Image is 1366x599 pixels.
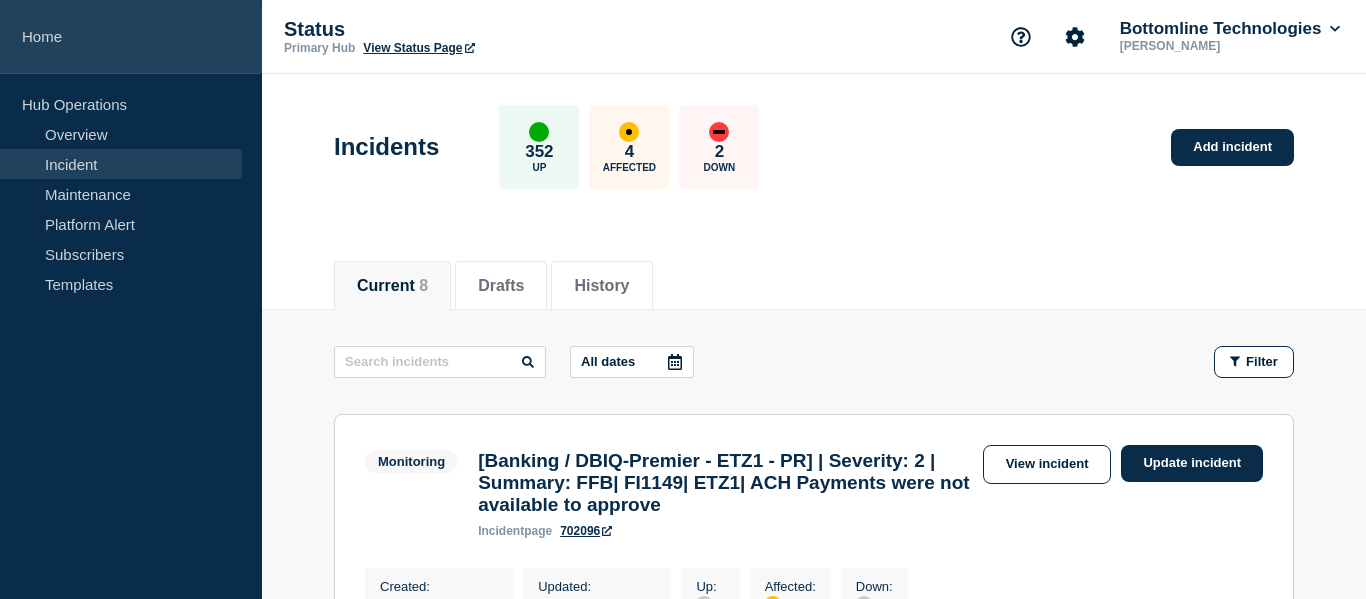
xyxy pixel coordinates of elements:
p: Down [704,162,736,173]
button: Bottomline Technologies [1116,19,1344,39]
button: History [574,277,629,295]
p: Up [532,162,546,173]
a: 702096 [560,524,612,538]
div: up [529,122,549,142]
p: Primary Hub [284,41,355,55]
p: Updated : [538,579,656,594]
button: Support [1000,16,1042,58]
p: 4 [625,142,634,162]
p: Affected [603,162,656,173]
input: Search incidents [334,346,546,378]
a: Add incident [1171,129,1294,166]
p: Down : [856,579,893,594]
a: View Status Page [363,41,474,55]
span: Filter [1246,354,1278,369]
button: Account settings [1054,16,1096,58]
a: Update incident [1121,445,1263,482]
p: 352 [525,142,553,162]
p: 2 [715,142,724,162]
span: incident [478,524,524,538]
p: [PERSON_NAME] [1116,39,1324,53]
div: down [709,122,729,142]
span: 8 [419,277,428,294]
p: Created : [380,579,498,594]
h3: [Banking / DBIQ-Premier - ETZ1 - PR] | Severity: 2 | Summary: FFB| FI1149| ETZ1| ACH Payments wer... [478,450,972,516]
p: page [478,524,552,538]
p: All dates [581,354,635,369]
h1: Incidents [334,133,439,161]
button: Drafts [478,277,524,295]
p: Affected : [765,579,816,594]
span: Monitoring [365,450,458,473]
p: Up : [696,579,724,594]
button: All dates [570,346,694,378]
div: affected [619,122,639,142]
a: View incident [983,445,1112,484]
button: Filter [1214,346,1294,378]
p: Status [284,18,684,41]
button: Current 8 [357,277,428,295]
